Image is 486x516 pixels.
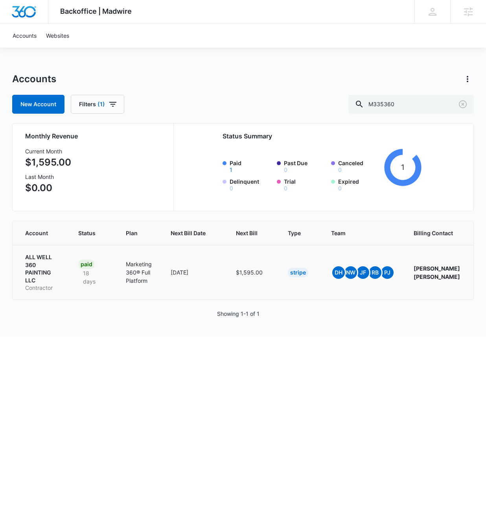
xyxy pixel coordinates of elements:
[338,177,381,191] label: Expired
[41,24,74,48] a: Websites
[226,245,278,300] td: $1,595.00
[161,245,226,300] td: [DATE]
[284,159,326,173] label: Past Due
[126,229,152,237] span: Plan
[288,268,308,277] div: Stripe
[414,265,460,280] strong: [PERSON_NAME] [PERSON_NAME]
[25,147,71,155] h3: Current Month
[284,177,326,191] label: Trial
[338,159,381,173] label: Canceled
[230,177,272,191] label: Delinquent
[12,95,64,114] a: New Account
[288,229,301,237] span: Type
[171,229,206,237] span: Next Bill Date
[8,24,41,48] a: Accounts
[25,181,71,195] p: $0.00
[381,266,394,279] span: PJ
[78,260,95,269] div: Paid
[78,229,96,237] span: Status
[344,266,357,279] span: NW
[223,131,422,141] h2: Status Summary
[230,167,232,173] button: Paid
[25,173,71,181] h3: Last Month
[98,101,105,107] span: (1)
[12,73,56,85] h1: Accounts
[25,253,59,284] p: ALL WELL 360 PAINTING LLC
[348,95,474,114] input: Search
[25,284,59,292] p: Contractor
[25,253,59,292] a: ALL WELL 360 PAINTING LLCContractor
[401,163,405,172] tspan: 1
[236,229,258,237] span: Next Bill
[332,266,345,279] span: DH
[331,229,383,237] span: Team
[25,229,48,237] span: Account
[71,95,124,114] button: Filters(1)
[461,73,474,85] button: Actions
[78,269,107,286] p: 18 days
[25,155,71,170] p: $1,595.00
[357,266,369,279] span: JF
[457,98,469,111] button: Clear
[369,266,381,279] span: RB
[414,229,460,237] span: Billing Contact
[230,159,272,173] label: Paid
[217,310,260,318] p: Showing 1-1 of 1
[25,131,164,141] h2: Monthly Revenue
[126,260,152,285] p: Marketing 360® Full Platform
[60,7,132,15] span: Backoffice | Madwire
